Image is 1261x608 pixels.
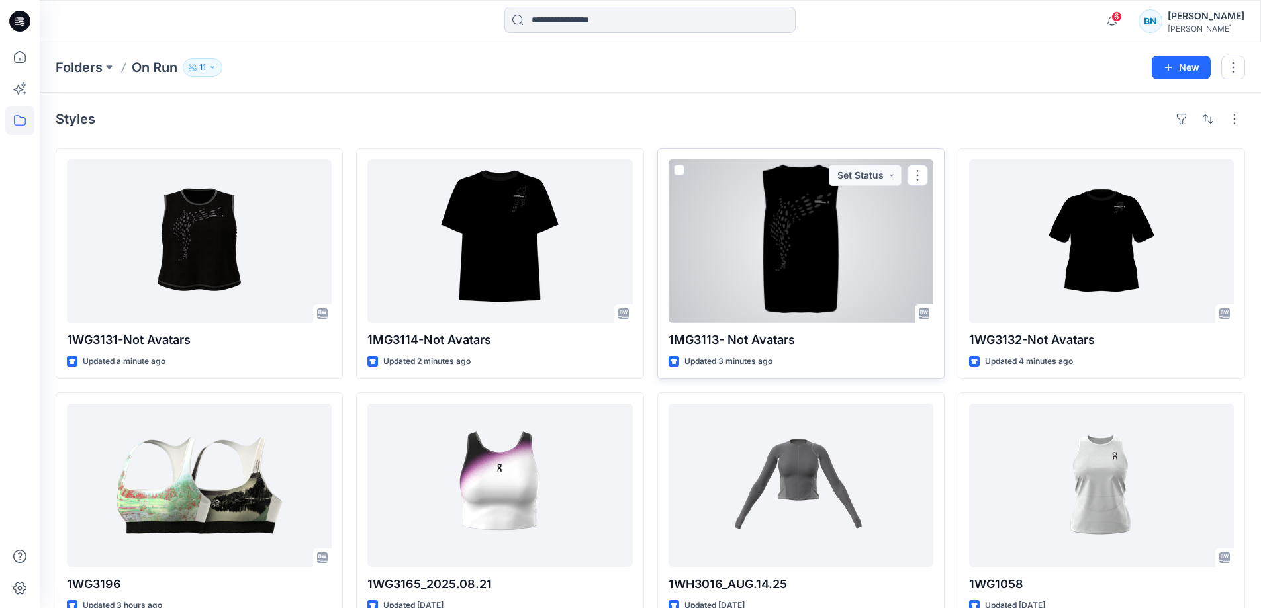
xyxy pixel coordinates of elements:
p: 1MG3113- Not Avatars [669,331,933,349]
p: Updated a minute ago [83,355,165,369]
span: 6 [1111,11,1122,22]
a: Folders [56,58,103,77]
p: 11 [199,60,206,75]
p: 1WG1058 [969,575,1234,593]
button: 11 [183,58,222,77]
a: 1WH3016_AUG.14.25 [669,404,933,567]
p: Updated 3 minutes ago [684,355,772,369]
p: 1WG3131-Not Avatars [67,331,332,349]
a: 1WG3132-Not Avatars [969,159,1234,323]
div: [PERSON_NAME] [1168,8,1244,24]
a: 1WG3165_2025.08.21 [367,404,632,567]
p: Updated 2 minutes ago [383,355,471,369]
p: 1MG3114-Not Avatars [367,331,632,349]
p: On Run [132,58,177,77]
a: 1WG3131-Not Avatars [67,159,332,323]
a: 1WG3196 [67,404,332,567]
div: BN [1139,9,1162,33]
p: 1WG3165_2025.08.21 [367,575,632,593]
p: 1WH3016_AUG.14.25 [669,575,933,593]
a: 1WG1058 [969,404,1234,567]
a: 1MG3113- Not Avatars [669,159,933,323]
p: Updated 4 minutes ago [985,355,1073,369]
div: [PERSON_NAME] [1168,24,1244,34]
h4: Styles [56,111,95,127]
button: New [1152,56,1211,79]
p: 1WG3132-Not Avatars [969,331,1234,349]
a: 1MG3114-Not Avatars [367,159,632,323]
p: 1WG3196 [67,575,332,593]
